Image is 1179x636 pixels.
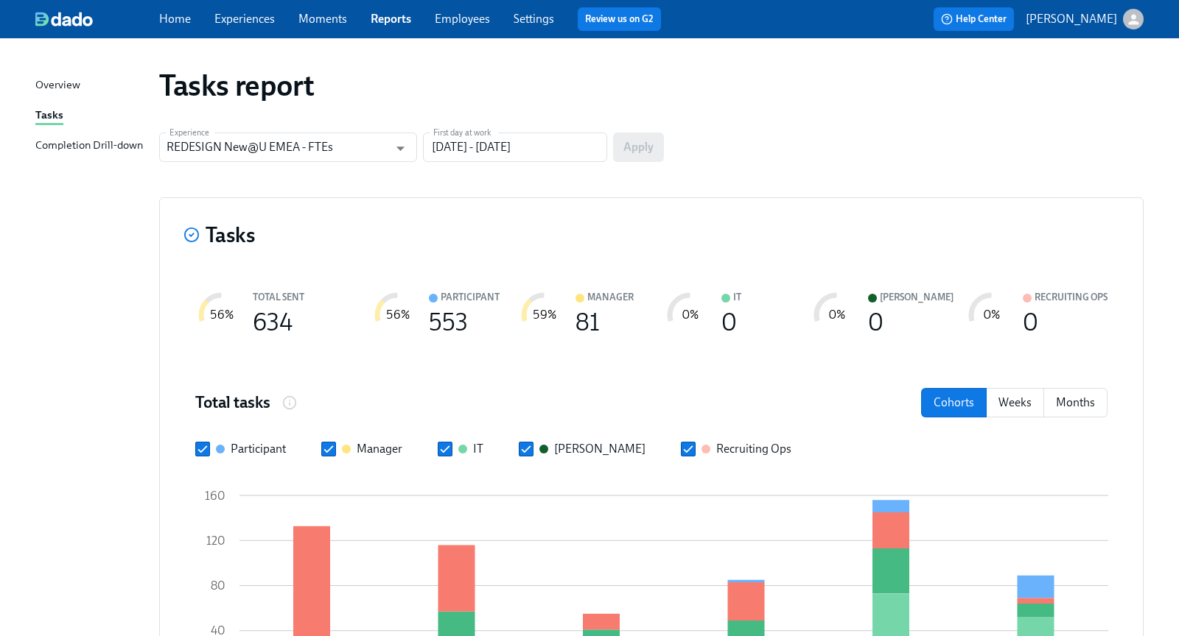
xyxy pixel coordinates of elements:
text: 0 % [682,308,699,322]
div: Manager [587,289,634,305]
div: 553 [429,314,468,331]
div: 634 [253,314,293,331]
div: [PERSON_NAME] [554,441,646,457]
a: Settings [514,12,554,26]
div: IT [473,441,483,457]
p: Cohorts [934,395,974,411]
button: months [1043,388,1108,417]
a: Moments [298,12,347,26]
svg: The number of tasks that started in a month/week or all tasks sent to a specific cohort [282,395,297,410]
button: Review us on G2 [578,7,661,31]
a: Review us on G2 [585,12,654,26]
tspan: 120 [206,534,225,548]
p: Weeks [998,395,1032,411]
a: Overview [35,77,147,95]
div: 0 [1023,314,1038,331]
div: date filter [921,388,1108,417]
div: Completion Drill-down [35,137,143,155]
p: [PERSON_NAME] [1026,11,1117,27]
button: [PERSON_NAME] [1026,9,1144,29]
a: Completion Drill-down [35,137,147,155]
button: Open [389,137,412,160]
div: 0 [868,314,884,331]
div: Tasks [35,107,63,125]
a: Reports [371,12,411,26]
text: 59 % [533,308,556,322]
button: cohorts [921,388,987,417]
p: Months [1056,395,1095,411]
tspan: 160 [205,489,225,503]
h3: Tasks [206,222,255,248]
button: Help Center [934,7,1014,31]
div: 0 [721,314,737,331]
div: IT [733,289,741,305]
div: 81 [575,314,600,331]
text: 56 % [386,308,410,322]
a: Experiences [214,12,275,26]
span: Help Center [941,12,1007,26]
div: Participant [231,441,286,457]
a: Employees [435,12,490,26]
div: Manager [357,441,402,457]
div: [PERSON_NAME] [880,289,954,305]
a: Tasks [35,107,147,125]
div: Overview [35,77,80,95]
img: dado [35,12,93,26]
div: TOTAL SENT [253,289,304,305]
a: dado [35,12,159,26]
a: Home [159,12,191,26]
h4: Total tasks [195,392,270,414]
text: 56 % [210,308,234,322]
button: weeks [986,388,1044,417]
h1: Tasks report [159,68,314,103]
text: 0 % [984,308,1000,322]
div: Recruiting Ops [716,441,791,457]
tspan: 80 [211,579,225,593]
div: Recruiting Ops [1035,289,1108,305]
text: 0 % [829,308,845,322]
div: Participant [441,289,500,305]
